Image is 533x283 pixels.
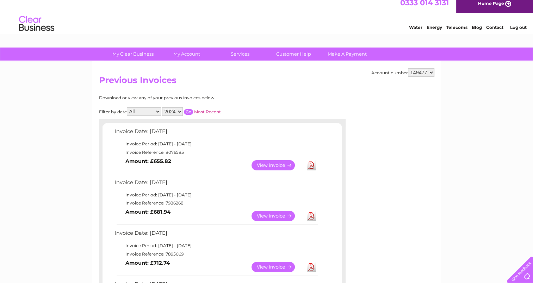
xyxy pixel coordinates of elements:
[252,211,303,221] a: View
[211,48,269,61] a: Services
[409,30,422,35] a: Water
[265,48,323,61] a: Customer Help
[19,18,55,40] img: logo.png
[307,211,316,221] a: Download
[427,30,442,35] a: Energy
[113,250,319,258] td: Invoice Reference: 7895069
[113,199,319,207] td: Invoice Reference: 7986268
[104,48,162,61] a: My Clear Business
[318,48,376,61] a: Make A Payment
[99,95,284,100] div: Download or view any of your previous invoices below.
[99,75,434,89] h2: Previous Invoices
[113,148,319,157] td: Invoice Reference: 8076585
[113,178,319,191] td: Invoice Date: [DATE]
[194,109,221,114] a: Most Recent
[113,127,319,140] td: Invoice Date: [DATE]
[125,260,170,266] b: Amount: £712.74
[400,4,449,12] a: 0333 014 3131
[113,140,319,148] td: Invoice Period: [DATE] - [DATE]
[472,30,482,35] a: Blog
[113,228,319,241] td: Invoice Date: [DATE]
[307,262,316,272] a: Download
[125,158,171,164] b: Amount: £655.82
[307,160,316,170] a: Download
[446,30,467,35] a: Telecoms
[252,160,303,170] a: View
[371,68,434,77] div: Account number
[125,209,171,215] b: Amount: £681.94
[252,262,303,272] a: View
[99,107,284,116] div: Filter by date
[157,48,216,61] a: My Account
[113,241,319,250] td: Invoice Period: [DATE] - [DATE]
[113,191,319,199] td: Invoice Period: [DATE] - [DATE]
[486,30,503,35] a: Contact
[100,4,433,34] div: Clear Business is a trading name of Verastar Limited (registered in [GEOGRAPHIC_DATA] No. 3667643...
[510,30,526,35] a: Log out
